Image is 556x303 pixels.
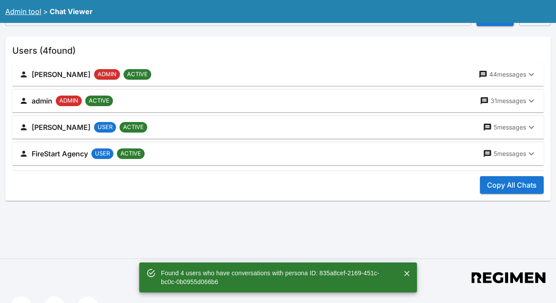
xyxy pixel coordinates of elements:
h6: FireStart Agency [32,148,88,160]
div: Chat Viewer [50,6,93,17]
span: USER [91,149,113,158]
p: 31 messages [491,96,526,105]
span: ACTIVE [124,70,151,79]
p: 5 messages [494,149,526,158]
button: Close [400,267,414,280]
span: ACTIVE [117,149,145,158]
div: > [43,6,48,17]
h6: admin [32,95,52,107]
a: Admin tool [5,7,41,16]
span: ADMIN [56,96,82,105]
span: ADMIN [94,70,120,79]
span: USER [94,123,116,132]
p: 44 messages [489,70,526,79]
button: Copy All Chats [480,176,544,194]
h6: [PERSON_NAME] [32,121,91,133]
img: app footer logo [472,272,545,283]
span: ACTIVE [120,123,147,132]
span: ACTIVE [85,96,113,105]
button: [PERSON_NAME]USERACTIVE5messages [12,116,544,139]
div: Found 4 users who have conversations with persona ID: 835a8cef-2169-451c-bc0c-0b0955d066b6 [161,265,393,290]
h6: Users ( 4 found) [12,44,544,58]
button: adminADMINACTIVE31messages [12,89,544,112]
button: [PERSON_NAME]ADMINACTIVE44messages [12,63,544,86]
button: FireStart AgencyUSERACTIVE5messages [12,142,544,165]
p: 5 messages [494,123,526,132]
h6: [PERSON_NAME] [32,68,91,81]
